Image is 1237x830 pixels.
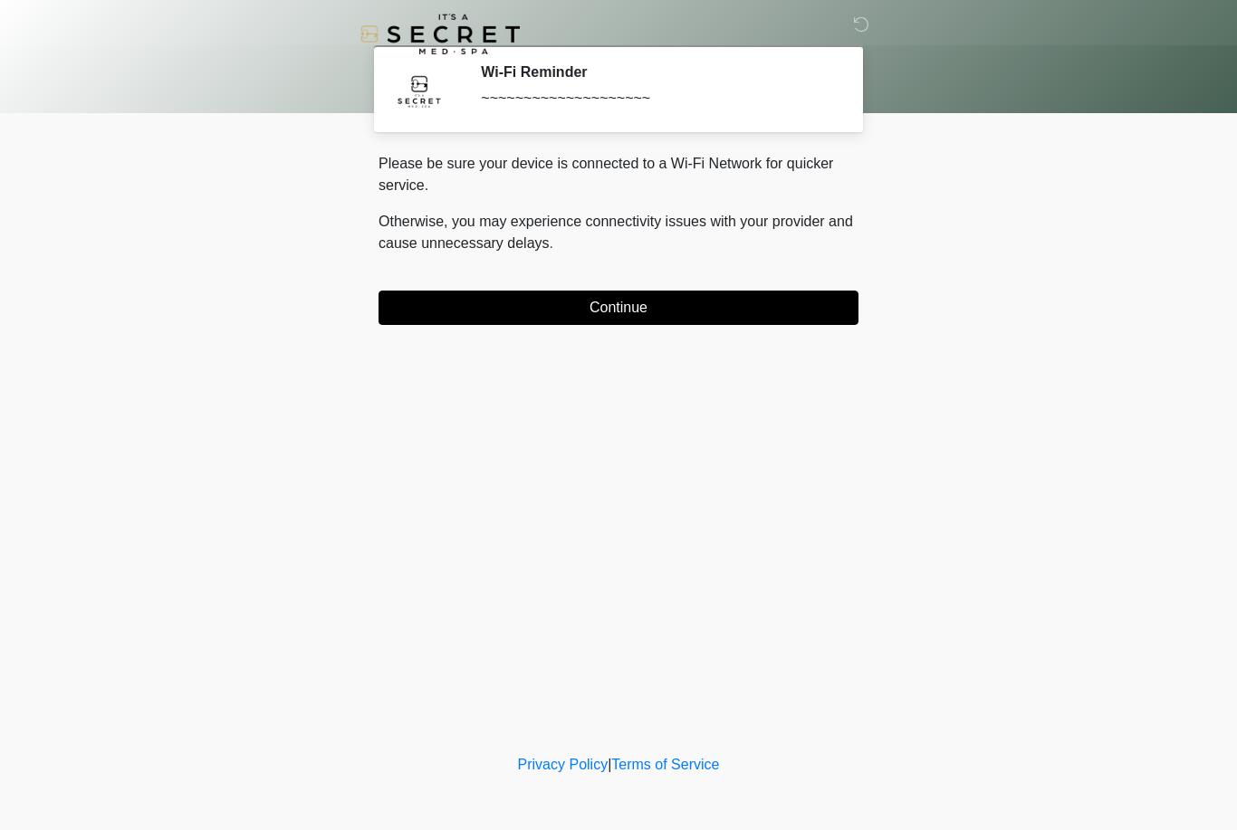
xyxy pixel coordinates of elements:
img: Agent Avatar [392,63,446,118]
p: Otherwise, you may experience connectivity issues with your provider and cause unnecessary delays [379,211,858,254]
p: Please be sure your device is connected to a Wi-Fi Network for quicker service. [379,153,858,196]
span: . [550,235,553,251]
div: ~~~~~~~~~~~~~~~~~~~~ [481,88,831,110]
a: Terms of Service [611,757,719,772]
a: | [608,757,611,772]
h2: Wi-Fi Reminder [481,63,831,81]
button: Continue [379,291,858,325]
img: It's A Secret Med Spa Logo [360,14,520,54]
a: Privacy Policy [518,757,609,772]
